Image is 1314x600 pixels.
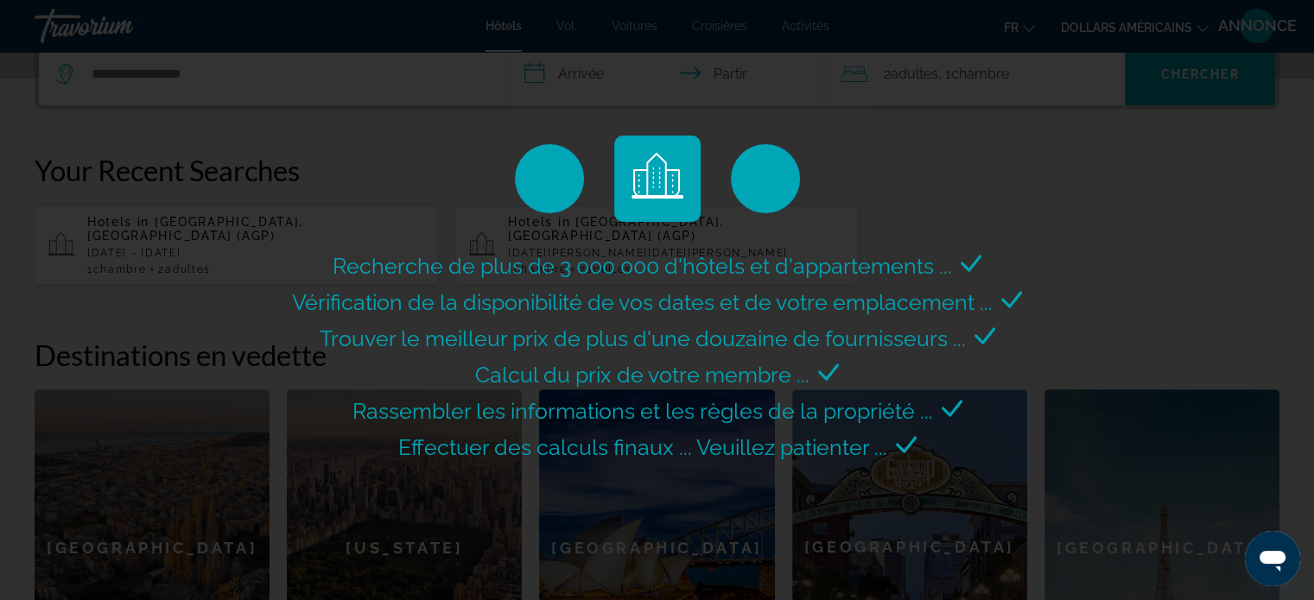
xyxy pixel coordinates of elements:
span: Calcul du prix de votre membre ... [475,362,809,388]
iframe: Bouton de lancement de la fenêtre de messagerie [1245,531,1300,586]
span: Effectuer des calculs finaux ... Veuillez patienter ... [398,434,887,460]
span: Trouver le meilleur prix de plus d'une douzaine de fournisseurs ... [320,325,966,351]
span: Rassembler les informations et les règles de la propriété ... [352,398,933,424]
span: Recherche de plus de 3 000 000 d'hôtels et d'appartements ... [333,253,952,279]
span: Vérification de la disponibilité de vos dates et de votre emplacement ... [292,289,993,315]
